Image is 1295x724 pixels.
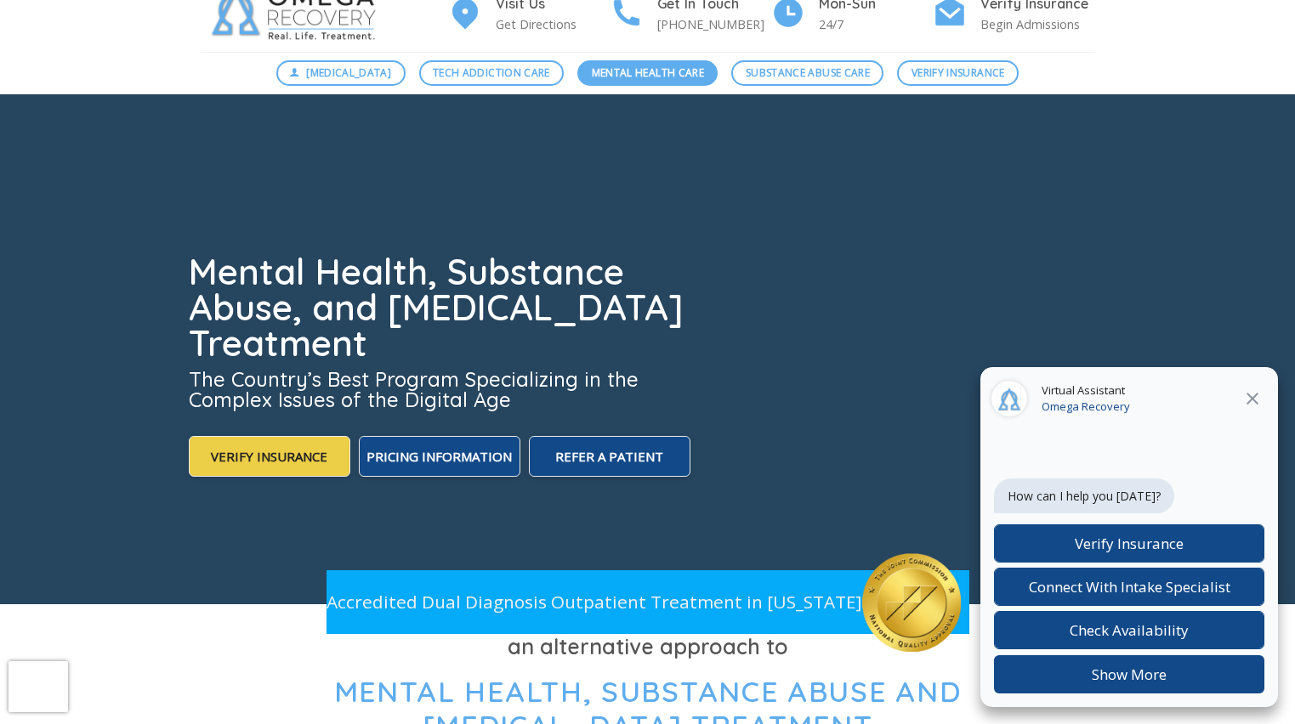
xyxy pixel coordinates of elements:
h1: Mental Health, Substance Abuse, and [MEDICAL_DATA] Treatment [189,254,694,361]
span: Mental Health Care [592,65,704,81]
h3: an alternative approach to [202,630,1094,664]
span: Verify Insurance [912,65,1005,81]
a: Mental Health Care [577,60,718,86]
span: Substance Abuse Care [746,65,870,81]
a: Substance Abuse Care [731,60,883,86]
a: [MEDICAL_DATA] [276,60,406,86]
span: Tech Addiction Care [433,65,550,81]
p: Accredited Dual Diagnosis Outpatient Treatment in [US_STATE] [327,588,862,616]
p: 24/7 [819,14,933,34]
a: Verify Insurance [897,60,1019,86]
p: Begin Admissions [980,14,1094,34]
h3: The Country’s Best Program Specializing in the Complex Issues of the Digital Age [189,369,694,410]
p: Get Directions [496,14,610,34]
a: Tech Addiction Care [419,60,565,86]
p: [PHONE_NUMBER] [657,14,771,34]
span: [MEDICAL_DATA] [306,65,391,81]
